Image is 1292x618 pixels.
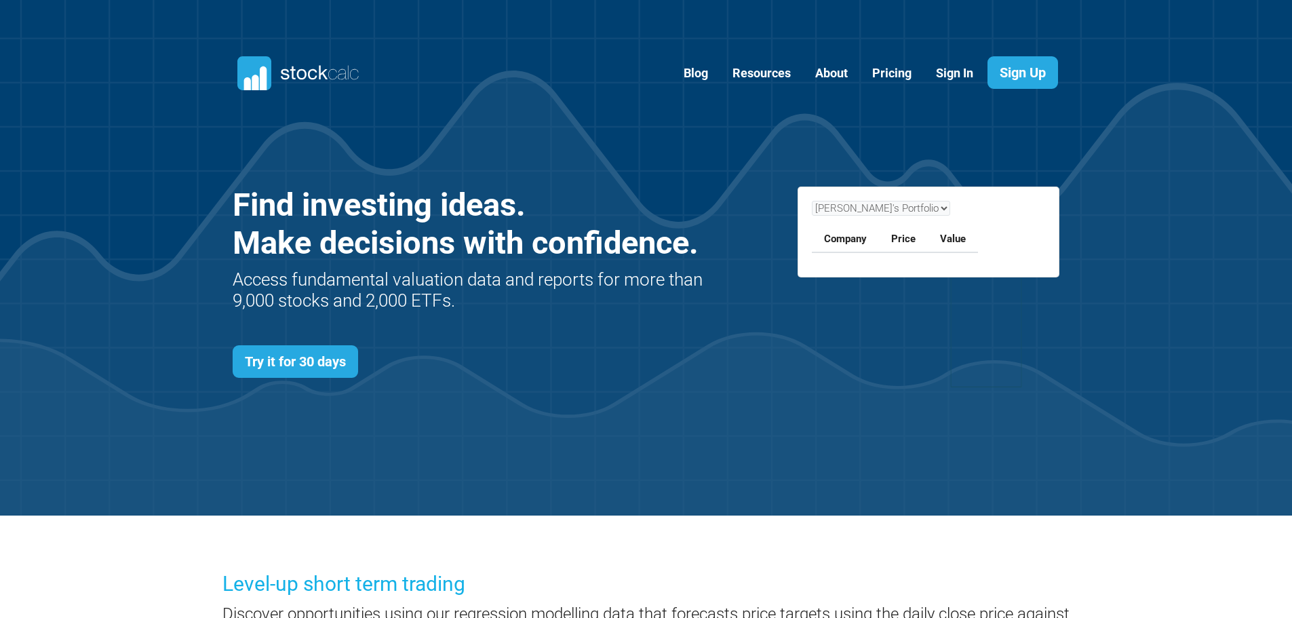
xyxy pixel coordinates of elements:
[862,57,922,90] a: Pricing
[805,57,858,90] a: About
[722,57,801,90] a: Resources
[673,57,718,90] a: Blog
[812,226,879,253] th: Company
[233,269,707,311] h2: Access fundamental valuation data and reports for more than 9,000 stocks and 2,000 ETFs.
[928,226,978,253] th: Value
[987,56,1058,89] a: Sign Up
[879,226,928,253] th: Price
[233,186,707,263] h1: Find investing ideas. Make decisions with confidence.
[233,345,358,378] a: Try it for 30 days
[222,570,1070,598] h3: Level-up short term trading
[926,57,983,90] a: Sign In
